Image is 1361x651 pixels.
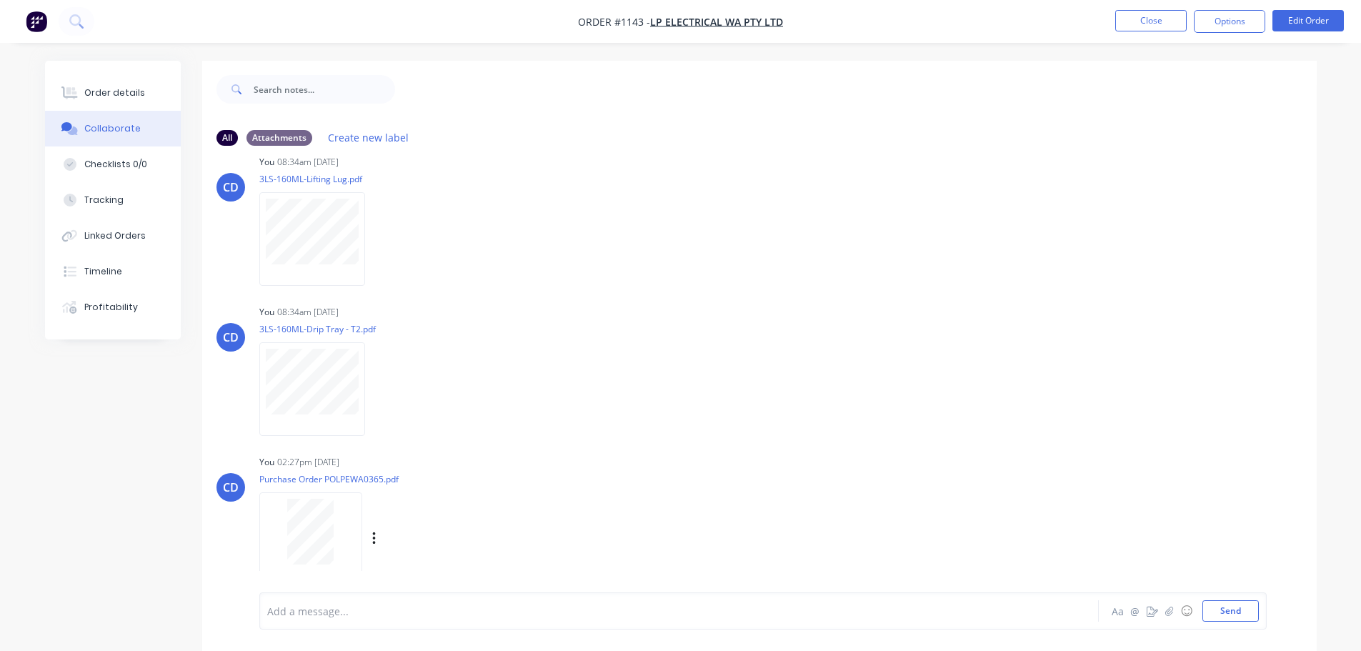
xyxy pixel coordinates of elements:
[1115,10,1187,31] button: Close
[1110,602,1127,620] button: Aa
[259,456,274,469] div: You
[259,173,379,185] p: 3LS-160ML-Lifting Lug.pdf
[259,323,379,335] p: 3LS-160ML-Drip Tray - T2.pdf
[26,11,47,32] img: Factory
[578,15,650,29] span: Order #1143 -
[1127,602,1144,620] button: @
[45,254,181,289] button: Timeline
[84,86,145,99] div: Order details
[45,111,181,146] button: Collaborate
[223,179,239,196] div: CD
[321,128,417,147] button: Create new label
[84,122,141,135] div: Collaborate
[45,146,181,182] button: Checklists 0/0
[84,265,122,278] div: Timeline
[223,479,239,496] div: CD
[45,75,181,111] button: Order details
[277,306,339,319] div: 08:34am [DATE]
[84,194,124,207] div: Tracking
[84,301,138,314] div: Profitability
[650,15,783,29] a: LP Electrical WA PTY LTD
[1202,600,1259,622] button: Send
[1194,10,1265,33] button: Options
[223,329,239,346] div: CD
[254,75,395,104] input: Search notes...
[277,456,339,469] div: 02:27pm [DATE]
[1272,10,1344,31] button: Edit Order
[216,130,238,146] div: All
[84,158,147,171] div: Checklists 0/0
[246,130,312,146] div: Attachments
[259,473,522,485] p: Purchase Order POLPEWA0365.pdf
[1178,602,1195,620] button: ☺
[259,156,274,169] div: You
[45,218,181,254] button: Linked Orders
[277,156,339,169] div: 08:34am [DATE]
[45,289,181,325] button: Profitability
[84,229,146,242] div: Linked Orders
[259,306,274,319] div: You
[45,182,181,218] button: Tracking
